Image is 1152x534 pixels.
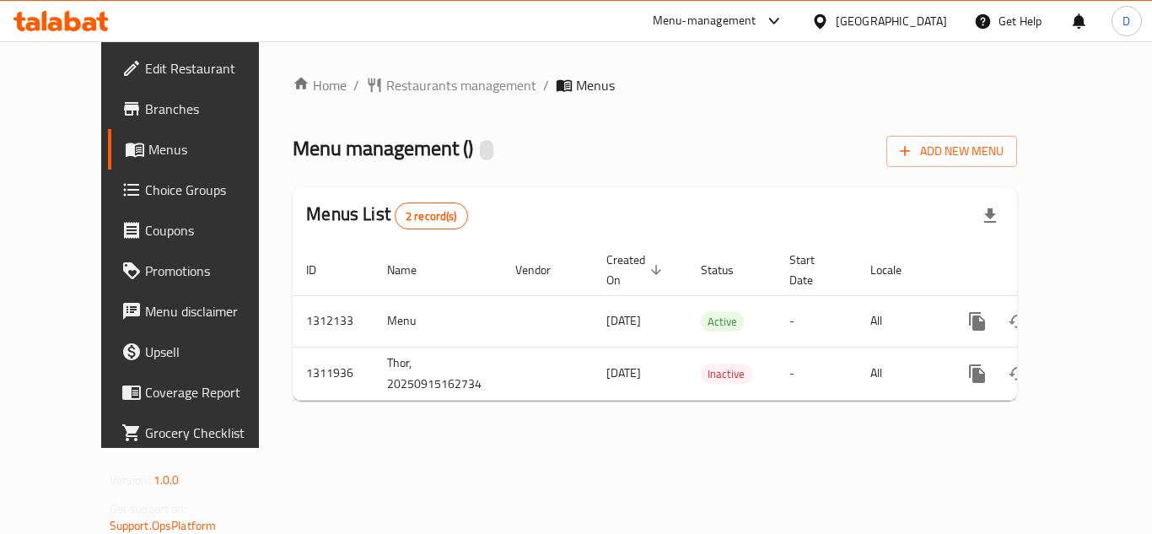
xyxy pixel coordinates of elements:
div: Total records count [395,202,468,229]
button: Change Status [998,301,1038,342]
span: Restaurants management [386,75,536,95]
td: - [776,295,857,347]
span: Coverage Report [145,382,280,402]
span: Add New Menu [900,141,1004,162]
a: Upsell [108,332,293,372]
button: Change Status [998,353,1038,394]
div: [GEOGRAPHIC_DATA] [836,12,947,30]
span: 1.0.0 [153,469,180,491]
span: Created On [606,250,667,290]
span: Active [701,312,744,332]
a: Restaurants management [366,75,536,95]
td: All [857,295,944,347]
span: D [1122,12,1130,30]
a: Menus [108,129,293,170]
li: / [543,75,549,95]
a: Coverage Report [108,372,293,413]
a: Coupons [108,210,293,251]
button: more [957,353,998,394]
span: Status [701,260,756,280]
span: Menu disclaimer [145,301,280,321]
span: Inactive [701,364,751,384]
div: Menu-management [653,11,756,31]
a: Choice Groups [108,170,293,210]
a: Menu disclaimer [108,291,293,332]
span: Get support on: [110,498,187,520]
span: Vendor [515,260,573,280]
li: / [353,75,359,95]
span: Upsell [145,342,280,362]
a: Home [293,75,347,95]
span: Menu management ( ) [293,129,473,167]
span: Locale [870,260,923,280]
span: Name [387,260,439,280]
span: Choice Groups [145,180,280,200]
span: [DATE] [606,310,641,332]
table: enhanced table [293,245,1133,401]
span: Branches [145,99,280,119]
a: Branches [108,89,293,129]
a: Grocery Checklist [108,413,293,453]
div: Export file [970,196,1010,236]
h2: Menus List [306,202,467,229]
button: Add New Menu [886,136,1017,167]
span: Coupons [145,220,280,240]
div: Active [701,311,744,332]
span: Menus [148,139,280,159]
td: Menu [374,295,502,347]
td: Thor, 20250915162734 [374,347,502,400]
span: Promotions [145,261,280,281]
td: - [776,347,857,400]
span: 2 record(s) [396,208,467,224]
td: 1312133 [293,295,374,347]
span: [DATE] [606,362,641,384]
span: Menus [576,75,615,95]
span: Edit Restaurant [145,58,280,78]
span: Start Date [789,250,837,290]
a: Promotions [108,251,293,291]
th: Actions [944,245,1133,296]
td: 1311936 [293,347,374,400]
span: Grocery Checklist [145,423,280,443]
span: Version: [110,469,151,491]
nav: breadcrumb [293,75,1017,95]
td: All [857,347,944,400]
button: more [957,301,998,342]
span: ID [306,260,338,280]
a: Edit Restaurant [108,48,293,89]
